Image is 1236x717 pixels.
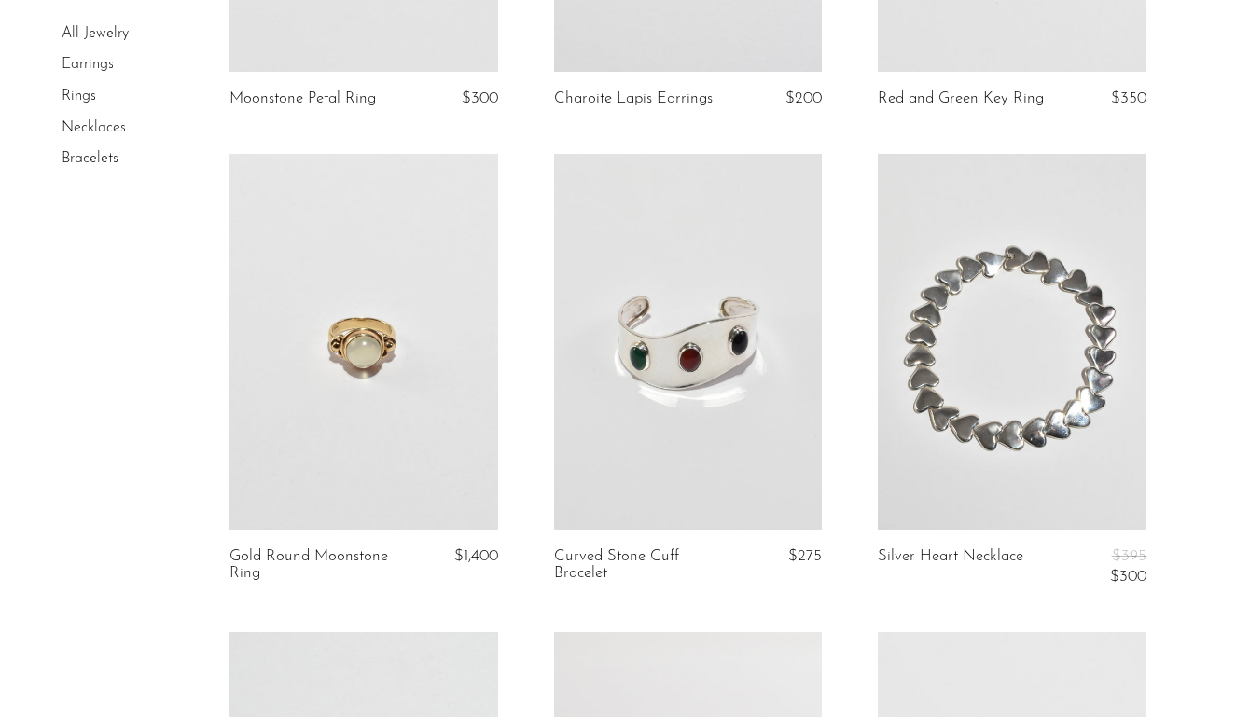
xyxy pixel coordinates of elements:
a: Earrings [62,58,114,73]
a: Necklaces [62,120,126,135]
span: $300 [1110,569,1146,585]
span: $395 [1112,548,1146,564]
a: All Jewelry [62,26,129,41]
a: Moonstone Petal Ring [229,90,376,107]
span: $1,400 [454,548,498,564]
a: Bracelets [62,151,118,166]
span: $350 [1111,90,1146,106]
a: Curved Stone Cuff Bracelet [554,548,730,583]
a: Red and Green Key Ring [878,90,1044,107]
span: $300 [462,90,498,106]
span: $275 [788,548,822,564]
a: Silver Heart Necklace [878,548,1023,586]
a: Rings [62,89,96,103]
a: Charoite Lapis Earrings [554,90,713,107]
span: $200 [785,90,822,106]
a: Gold Round Moonstone Ring [229,548,406,583]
